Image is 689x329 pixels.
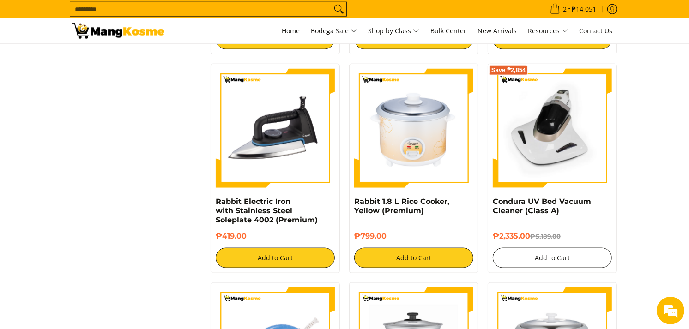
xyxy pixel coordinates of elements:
div: Minimize live chat window [151,5,174,27]
nav: Main Menu [174,18,617,43]
img: https://mangkosme.com/products/rabbit-electric-iron-with-stainless-steel-soleplate-4002-class-a [216,69,335,188]
span: Bulk Center [430,26,466,35]
span: We're online! [54,103,127,196]
textarea: Type your message and hit 'Enter' [5,226,176,258]
span: ₱14,051 [570,6,598,12]
a: Condura UV Bed Vacuum Cleaner (Class A) [493,197,591,215]
img: Condura UV Bed Vacuum Cleaner (Class A) [493,69,612,188]
a: Shop by Class [363,18,424,43]
a: Resources [523,18,573,43]
a: Contact Us [574,18,617,43]
img: Small Appliances l Mang Kosme: Home Appliances Warehouse Sale [72,23,164,39]
span: Bodega Sale [311,25,357,37]
h6: ₱419.00 [216,232,335,241]
del: ₱5,189.00 [530,233,561,240]
span: New Arrivals [477,26,517,35]
button: Search [332,2,346,16]
a: New Arrivals [473,18,521,43]
span: Save ₱2,854 [491,67,526,73]
a: Home [277,18,304,43]
span: Resources [528,25,568,37]
h6: ₱2,335.00 [493,232,612,241]
div: Chat with us now [48,52,155,64]
button: Add to Cart [354,248,473,268]
span: Home [282,26,300,35]
a: Rabbit 1.8 L Rice Cooker, Yellow (Premium) [354,197,449,215]
span: 2 [562,6,568,12]
span: Shop by Class [368,25,419,37]
img: https://mangkosme.com/products/rabbit-1-8-l-rice-cooker-yellow-class-a [354,69,473,188]
span: Contact Us [579,26,612,35]
a: Bodega Sale [306,18,362,43]
h6: ₱799.00 [354,232,473,241]
span: • [547,4,599,14]
a: Bulk Center [426,18,471,43]
button: Add to Cart [493,248,612,268]
a: Rabbit Electric Iron with Stainless Steel Soleplate 4002 (Premium) [216,197,318,224]
button: Add to Cart [216,248,335,268]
